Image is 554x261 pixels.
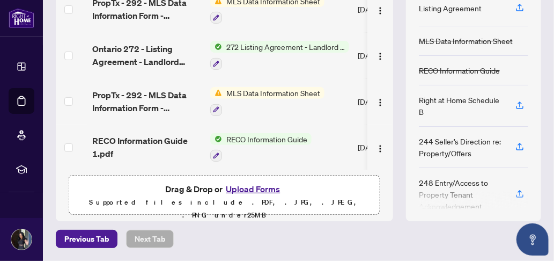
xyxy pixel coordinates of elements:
span: 272 Listing Agreement - Landlord Designated Representation Agreement Authority to Offer for Lease [222,41,349,53]
div: RECO Information Guide [419,64,500,76]
span: Previous Tab [64,230,109,248]
img: Profile Icon [11,229,32,250]
button: Next Tab [126,230,174,248]
td: [DATE] [353,32,426,78]
span: RECO Information Guide [222,133,312,145]
span: Drag & Drop or [165,182,283,196]
button: Logo [372,1,389,18]
p: Supported files include .PDF, .JPG, .JPEG, .PNG under 25 MB [76,196,373,222]
button: Status Icon272 Listing Agreement - Landlord Designated Representation Agreement Authority to Offe... [210,41,349,70]
span: Drag & Drop orUpload FormsSupported files include .PDF, .JPG, .JPEG, .PNG under25MB [69,176,380,228]
button: Open asap [516,223,549,256]
img: Status Icon [210,133,222,145]
td: [DATE] [353,78,426,125]
button: Logo [372,139,389,156]
button: Logo [372,93,389,110]
span: MLS Data Information Sheet [222,87,324,99]
div: MLS Data Information Sheet [419,35,513,47]
td: [DATE] [353,125,426,171]
img: Logo [376,98,385,107]
button: Previous Tab [56,230,117,248]
img: Logo [376,6,385,15]
span: PropTx - 292 - MLS Data Information Form - Condo_Co-op_Co-Ownership_Time Share - Lease_Sub-Lease ... [92,89,202,114]
div: 244 Seller’s Direction re: Property/Offers [419,135,503,159]
span: RECO Information Guide 1.pdf [92,134,202,160]
button: Logo [372,47,389,64]
div: 248 Entry/Access to Property Tenant Acknowledgement [419,177,503,212]
img: logo [9,8,34,28]
span: Ontario 272 - Listing Agreement - Landlord Designated Representation Agreement Authority to Offer... [92,42,202,68]
button: Upload Forms [223,182,283,196]
div: Right at Home Schedule B [419,94,503,118]
div: Listing Agreement [419,2,482,14]
img: Status Icon [210,41,222,53]
img: Logo [376,144,385,153]
img: Logo [376,52,385,61]
button: Status IconMLS Data Information Sheet [210,87,324,116]
button: Status IconRECO Information Guide [210,133,312,162]
img: Status Icon [210,87,222,99]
